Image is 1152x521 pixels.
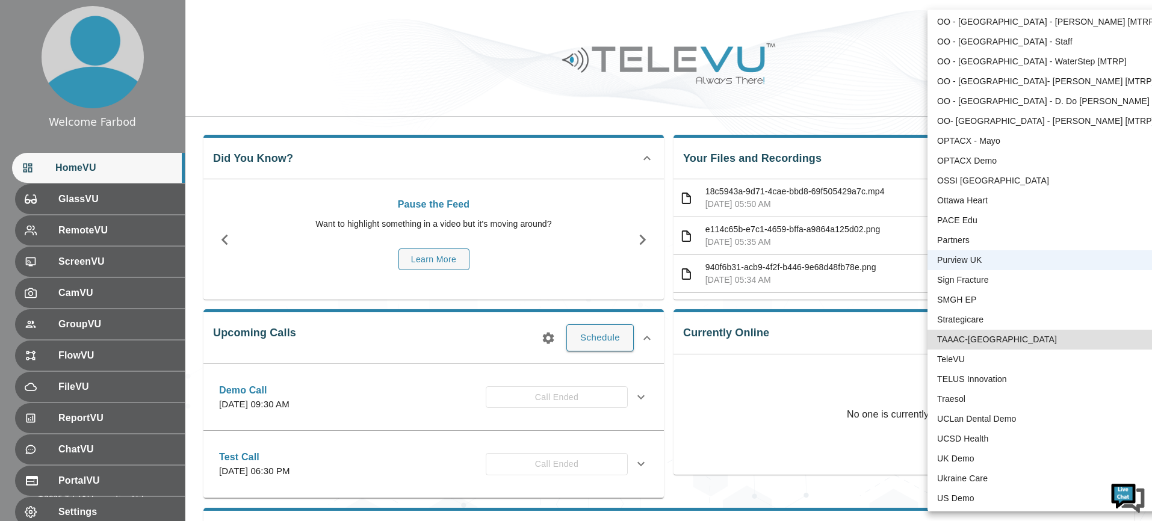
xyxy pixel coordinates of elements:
[1110,479,1146,515] img: Chat Widget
